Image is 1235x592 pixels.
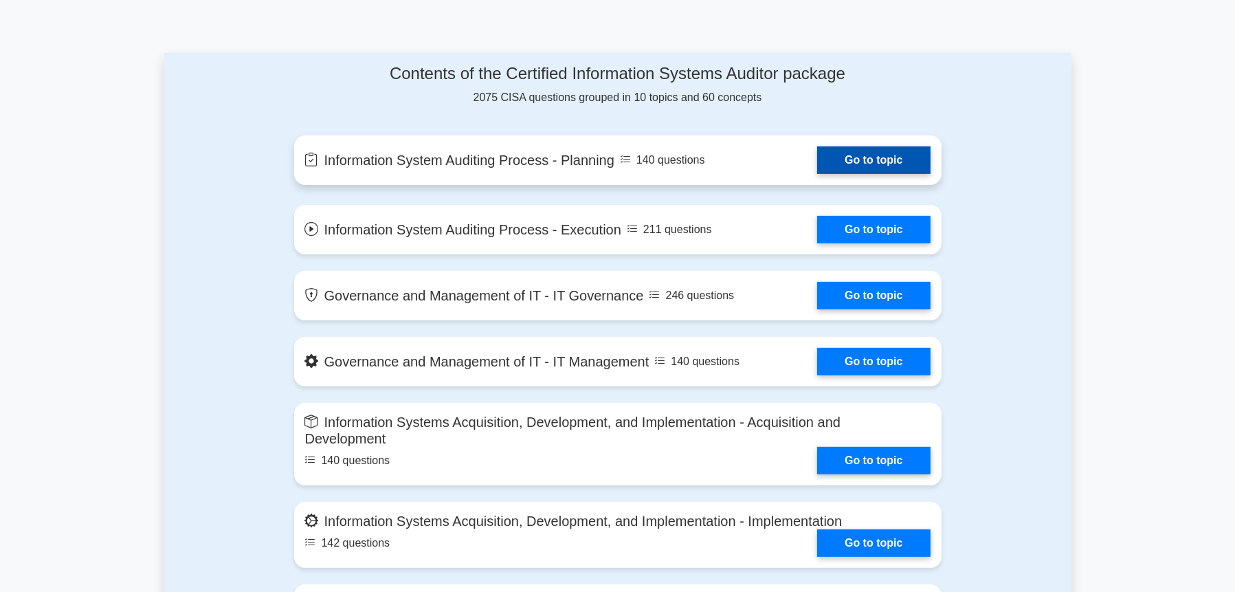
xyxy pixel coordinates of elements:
[817,529,930,557] a: Go to topic
[817,447,930,474] a: Go to topic
[817,282,930,309] a: Go to topic
[817,216,930,243] a: Go to topic
[294,64,942,106] div: 2075 CISA questions grouped in 10 topics and 60 concepts
[817,348,930,375] a: Go to topic
[817,146,930,174] a: Go to topic
[294,64,942,84] h4: Contents of the Certified Information Systems Auditor package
